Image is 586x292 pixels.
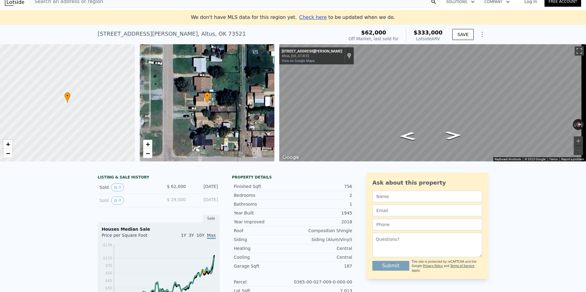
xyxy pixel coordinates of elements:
a: Report a problem [561,157,584,161]
tspan: $95 [105,263,112,268]
span: + [146,140,150,148]
div: [DATE] [191,183,218,191]
div: 1 [293,201,352,207]
a: Zoom in [3,140,13,149]
div: 2 [293,192,352,198]
span: $ 29,000 [167,197,186,202]
div: Off Market, last sold for [349,36,399,42]
div: • [64,92,71,103]
span: 3Y [189,233,194,238]
div: Siding [234,236,293,243]
input: Email [372,205,482,216]
a: Zoom in [143,140,152,149]
div: Central [293,245,352,251]
path: Go South, N Lee St [439,129,468,142]
span: $ 62,000 [167,184,186,189]
div: 756 [293,183,352,189]
div: 187 [293,263,352,269]
div: Street View [279,44,586,161]
button: Rotate clockwise [581,119,584,130]
a: Terms (opens in new tab) [549,157,558,161]
div: Altus, [US_STATE] [282,54,342,58]
span: • [64,93,71,99]
tspan: $50 [105,286,112,290]
button: Rotate counterclockwise [573,119,576,130]
a: Zoom out [143,149,152,158]
button: Zoom out [574,146,583,155]
a: Terms of Service [450,264,474,268]
a: Show location on map [347,52,351,59]
a: Zoom out [3,149,13,158]
div: Price per Square Foot [102,232,159,242]
div: Siding (Alum/Vinyl) [293,236,352,243]
div: Year Built [234,210,293,216]
div: Lotside ARV [414,36,443,42]
span: − [146,150,150,157]
div: Heating [234,245,293,251]
span: + [6,140,10,148]
div: Central [293,254,352,260]
tspan: $110 [103,256,112,260]
tspan: $65 [105,279,112,283]
button: Toggle fullscreen view [575,46,584,56]
div: [STREET_ADDRESS][PERSON_NAME] [282,49,342,54]
div: [STREET_ADDRESS][PERSON_NAME] , Altus , OK 73521 [98,30,246,38]
button: View historical data [111,183,124,191]
div: • [204,92,210,103]
div: Composition Shingle [293,228,352,234]
img: Google [281,153,301,161]
div: Bathrooms [234,201,293,207]
span: © 2025 Google [525,157,545,161]
div: Bedrooms [234,192,293,198]
tspan: $136 [103,243,112,247]
div: Garage Sqft [234,263,293,269]
div: to be updated when we do. [299,14,395,21]
a: Open this area in Google Maps (opens a new window) [281,153,301,161]
div: Property details [232,175,354,180]
button: Show Options [476,28,488,41]
div: Finished Sqft [234,183,293,189]
button: Keyboard shortcuts [495,157,521,161]
div: Sale [203,214,220,222]
div: Cooling [234,254,293,260]
span: Check here [299,14,327,20]
div: 1945 [293,210,352,216]
span: 10Y [197,233,204,238]
div: Ask about this property [372,178,482,187]
button: Zoom in [574,136,583,146]
button: SAVE [452,29,474,40]
div: Map [279,44,586,161]
span: • [204,93,210,99]
div: Parcel [234,279,293,285]
input: Phone [372,219,482,230]
div: Sold [99,196,154,204]
div: 0365-00-027-009-0-000-00 [293,279,352,285]
span: Max [207,233,216,239]
div: Roof [234,228,293,234]
div: Sold [99,183,154,191]
span: 1Y [181,233,186,238]
tspan: $80 [105,271,112,275]
div: This site is protected by reCAPTCHA and the Google and apply. [412,260,482,273]
div: Year Improved [234,219,293,225]
path: Go North, N Lee St [393,130,422,142]
div: Houses Median Sale [102,226,216,232]
div: LISTING & SALE HISTORY [98,175,220,181]
span: − [6,150,10,157]
button: Reset the view [573,122,584,127]
span: $333,000 [414,29,443,36]
a: View on Google Maps [282,59,315,63]
span: $62,000 [361,29,386,36]
a: Privacy Policy [423,264,443,268]
div: We don't have MLS data for this region yet. [191,14,395,21]
div: 2018 [293,219,352,225]
div: [DATE] [191,196,218,204]
input: Name [372,191,482,202]
button: Submit [372,261,409,271]
button: View historical data [111,196,124,204]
